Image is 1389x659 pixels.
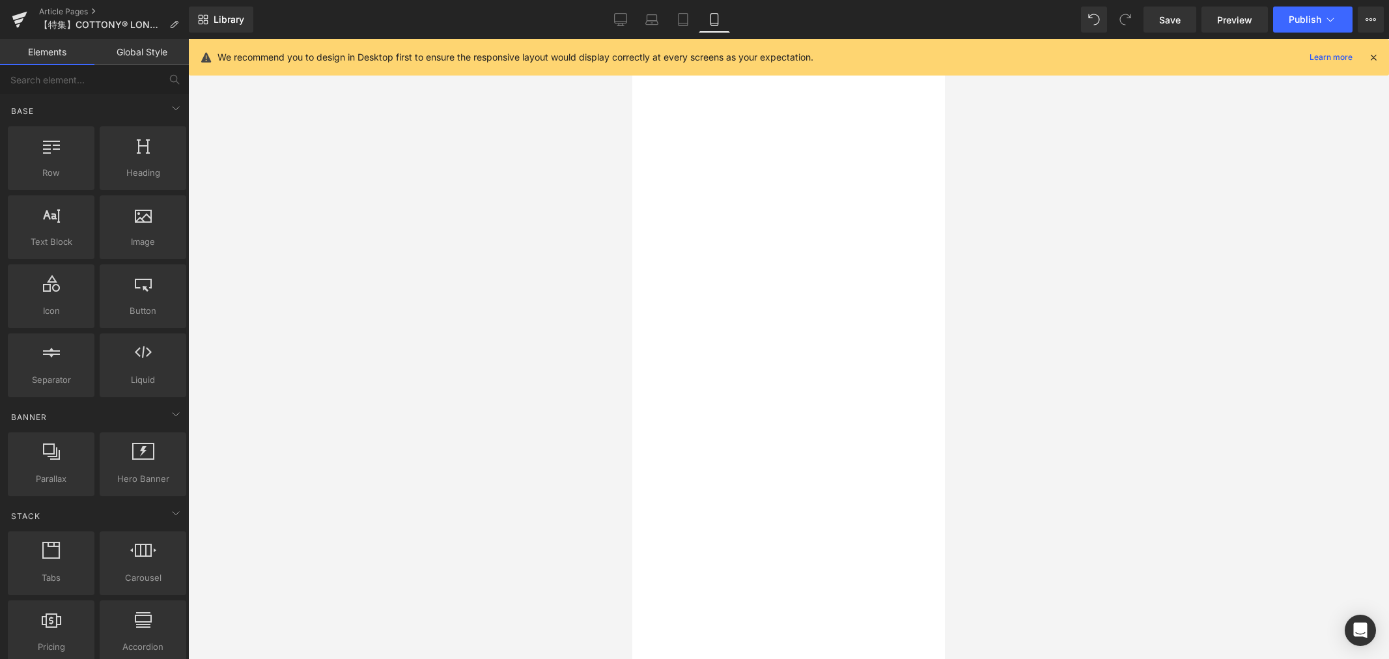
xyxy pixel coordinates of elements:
a: Mobile [699,7,730,33]
a: Laptop [636,7,667,33]
button: More [1358,7,1384,33]
button: Redo [1112,7,1138,33]
a: Global Style [94,39,189,65]
div: Open Intercom Messenger [1345,615,1376,646]
a: Preview [1201,7,1268,33]
span: Save [1159,13,1181,27]
span: Separator [12,373,91,387]
a: New Library [189,7,253,33]
span: Carousel [104,571,182,585]
span: Publish [1289,14,1321,25]
span: Text Block [12,235,91,249]
span: Parallax [12,472,91,486]
span: Button [104,304,182,318]
a: Tablet [667,7,699,33]
p: We recommend you to design in Desktop first to ensure the responsive layout would display correct... [217,50,813,64]
button: Publish [1273,7,1353,33]
span: Base [10,105,35,117]
button: Undo [1081,7,1107,33]
span: Stack [10,510,42,522]
span: Hero Banner [104,472,182,486]
span: Liquid [104,373,182,387]
span: Library [214,14,244,25]
span: Row [12,166,91,180]
span: Pricing [12,640,91,654]
span: Icon [12,304,91,318]
span: 【特集】COTTONY® LONGSLEEVE TEEのご紹介 [39,20,164,30]
span: Accordion [104,640,182,654]
span: Image [104,235,182,249]
a: Article Pages [39,7,189,17]
a: Learn more [1304,49,1358,65]
span: Banner [10,411,48,423]
span: Heading [104,166,182,180]
a: Desktop [605,7,636,33]
span: Tabs [12,571,91,585]
span: Preview [1217,13,1252,27]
